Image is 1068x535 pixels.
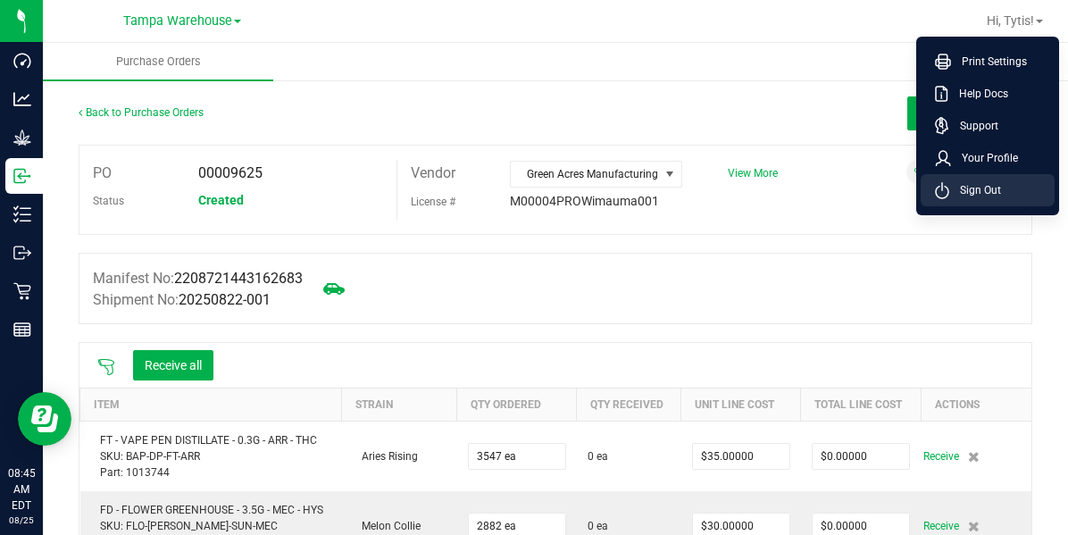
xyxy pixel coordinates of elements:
span: M00004PROWimauma001 [510,194,659,208]
th: Qty Ordered [457,388,577,421]
span: Support [949,117,998,135]
inline-svg: Reports [13,321,31,339]
span: 0 ea [588,518,608,534]
label: PO [93,160,112,187]
span: Help Docs [948,85,1008,103]
th: Qty Received [577,388,681,421]
span: 00009625 [198,164,263,181]
label: Shipment No: [93,289,271,311]
span: Mark as not Arrived [316,271,352,306]
inline-svg: Retail [13,282,31,300]
button: Receive all [133,350,213,380]
input: $0.00000 [693,444,789,469]
span: 20250822-001 [179,291,271,308]
span: Scan packages to receive [97,358,115,376]
label: Status [93,188,124,214]
inline-svg: Analytics [13,90,31,108]
span: Melon Collie [353,520,421,532]
input: $0.00000 [813,444,909,469]
inline-svg: Inbound [13,167,31,185]
th: Item [80,388,342,421]
inline-svg: Outbound [13,244,31,262]
a: Purchase Orders [43,43,273,80]
p: 08:45 AM EDT [8,465,35,514]
span: Print Settings [951,53,1027,71]
p: 08/25 [8,514,35,527]
span: Green Acres Manufacturing [511,162,658,187]
span: Receive [923,446,959,467]
input: 0 ea [469,444,565,469]
th: Unit Line Cost [681,388,801,421]
a: Support [935,117,1047,135]
th: Total Line Cost [801,388,921,421]
button: Done Editing [907,96,1032,130]
label: Vendor [411,160,455,187]
span: Tampa Warehouse [123,13,232,29]
label: License # [411,188,455,215]
span: Purchase Orders [92,54,225,70]
th: Strain [342,388,457,421]
span: Created [198,193,244,207]
iframe: Resource center [18,392,71,446]
a: View More [728,167,778,180]
li: Sign Out [921,174,1055,206]
a: Back to Purchase Orders [79,106,204,119]
span: Attach a document [906,160,930,184]
a: Help Docs [935,85,1047,103]
inline-svg: Dashboard [13,52,31,70]
inline-svg: Grow [13,129,31,146]
inline-svg: Inventory [13,205,31,223]
div: FT - VAPE PEN DISTILLATE - 0.3G - ARR - THC SKU: BAP-DP-FT-ARR Part: 1013744 [91,432,331,481]
label: Manifest No: [93,268,303,289]
span: Hi, Tytis! [987,13,1034,28]
span: Sign Out [949,181,1001,199]
th: Actions [921,388,1031,421]
span: Aries Rising [353,450,418,463]
span: 2208721443162683 [174,270,303,287]
span: Your Profile [951,149,1018,167]
span: 0 ea [588,448,608,464]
